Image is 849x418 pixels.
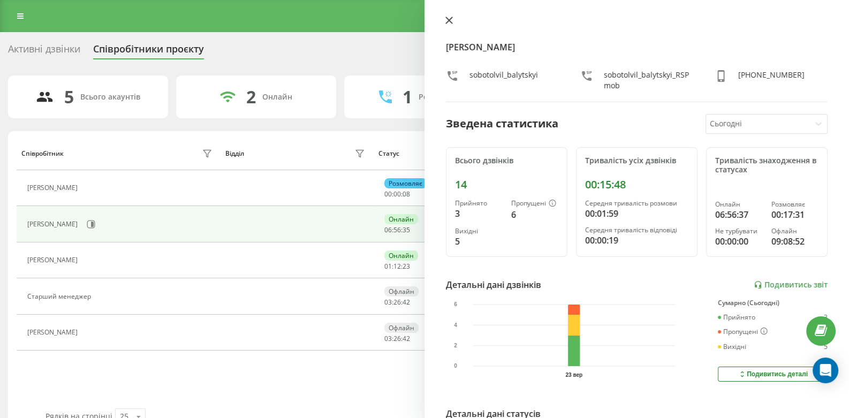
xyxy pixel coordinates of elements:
[384,250,418,261] div: Онлайн
[454,322,457,328] text: 4
[384,298,392,307] span: 03
[454,302,457,308] text: 6
[771,235,819,248] div: 09:08:52
[585,178,688,191] div: 00:15:48
[384,323,419,333] div: Офлайн
[455,227,503,235] div: Вихідні
[384,299,410,306] div: : :
[384,263,410,270] div: : :
[27,293,94,300] div: Старший менеджер
[403,298,410,307] span: 42
[393,334,401,343] span: 26
[771,227,819,235] div: Офлайн
[813,358,838,383] div: Open Intercom Messenger
[384,286,419,297] div: Офлайн
[393,225,401,234] span: 56
[403,225,410,234] span: 35
[27,221,80,228] div: [PERSON_NAME]
[604,70,693,91] div: sobotolvil_balytskyi_RSPmob
[393,298,401,307] span: 26
[824,314,828,321] div: 3
[565,372,582,378] text: 23 вер
[384,335,410,343] div: : :
[384,226,410,234] div: : :
[718,328,768,336] div: Пропущені
[454,363,457,369] text: 0
[738,370,808,378] div: Подивитись деталі
[446,116,558,132] div: Зведена статистика
[455,235,503,248] div: 5
[384,334,392,343] span: 03
[771,208,819,221] div: 00:17:31
[715,235,763,248] div: 00:00:00
[21,150,64,157] div: Співробітник
[93,43,204,60] div: Співробітники проєкту
[718,299,828,307] div: Сумарно (Сьогодні)
[715,208,763,221] div: 06:56:37
[446,41,828,54] h4: [PERSON_NAME]
[80,93,140,102] div: Всього акаунтів
[403,189,410,199] span: 08
[246,87,256,107] div: 2
[715,201,763,208] div: Онлайн
[393,262,401,271] span: 12
[262,93,292,102] div: Онлайн
[384,262,392,271] span: 01
[585,207,688,220] div: 00:01:59
[585,234,688,247] div: 00:00:19
[403,87,412,107] div: 1
[384,178,427,188] div: Розмовляє
[718,343,746,351] div: Вихідні
[27,184,80,192] div: [PERSON_NAME]
[718,367,828,382] button: Подивитись деталі
[585,200,688,207] div: Середня тривалість розмови
[454,343,457,348] text: 2
[384,214,418,224] div: Онлайн
[824,343,828,351] div: 5
[403,262,410,271] span: 23
[511,200,559,208] div: Пропущені
[8,43,80,60] div: Активні дзвінки
[771,201,819,208] div: Розмовляє
[469,70,538,91] div: sobotolvil_balytskyi
[585,226,688,234] div: Середня тривалість відповіді
[27,256,80,264] div: [PERSON_NAME]
[455,156,558,165] div: Всього дзвінків
[738,70,805,91] div: [PHONE_NUMBER]
[446,278,541,291] div: Детальні дані дзвінків
[384,225,392,234] span: 06
[27,329,80,336] div: [PERSON_NAME]
[64,87,74,107] div: 5
[455,200,503,207] div: Прийнято
[511,208,559,221] div: 6
[419,93,471,102] div: Розмовляють
[715,227,763,235] div: Не турбувати
[403,334,410,343] span: 42
[378,150,399,157] div: Статус
[455,207,503,220] div: 3
[715,156,818,174] div: Тривалість знаходження в статусах
[384,191,410,198] div: : :
[718,314,755,321] div: Прийнято
[384,189,392,199] span: 00
[455,178,558,191] div: 14
[585,156,688,165] div: Тривалість усіх дзвінків
[225,150,244,157] div: Відділ
[754,280,828,290] a: Подивитись звіт
[393,189,401,199] span: 00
